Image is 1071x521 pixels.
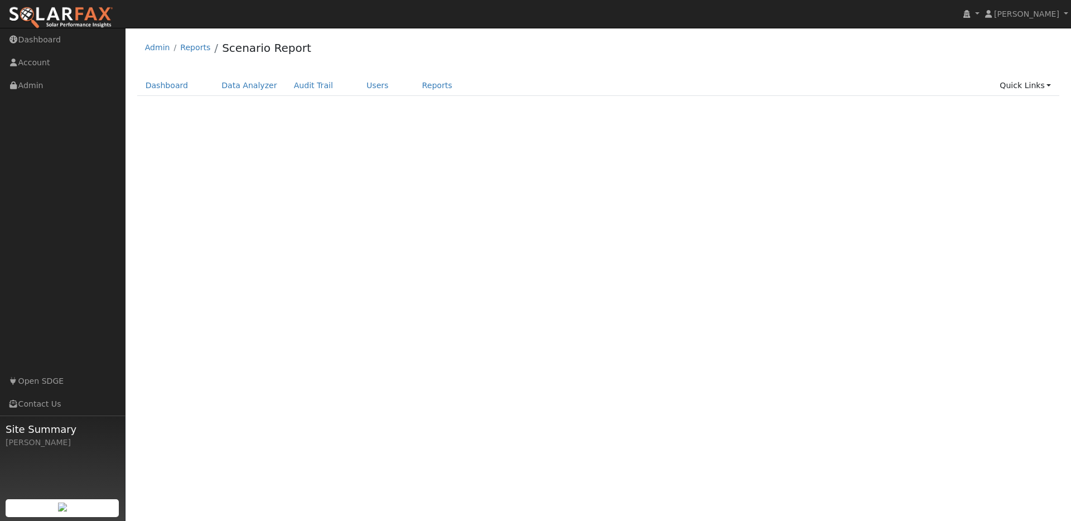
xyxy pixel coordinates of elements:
[991,75,1059,96] a: Quick Links
[414,75,461,96] a: Reports
[180,43,210,52] a: Reports
[994,9,1059,18] span: [PERSON_NAME]
[358,75,397,96] a: Users
[145,43,170,52] a: Admin
[6,437,119,448] div: [PERSON_NAME]
[222,41,311,55] a: Scenario Report
[58,503,67,512] img: retrieve
[137,75,197,96] a: Dashboard
[8,6,113,30] img: SolarFax
[213,75,286,96] a: Data Analyzer
[286,75,341,96] a: Audit Trail
[6,422,119,437] span: Site Summary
